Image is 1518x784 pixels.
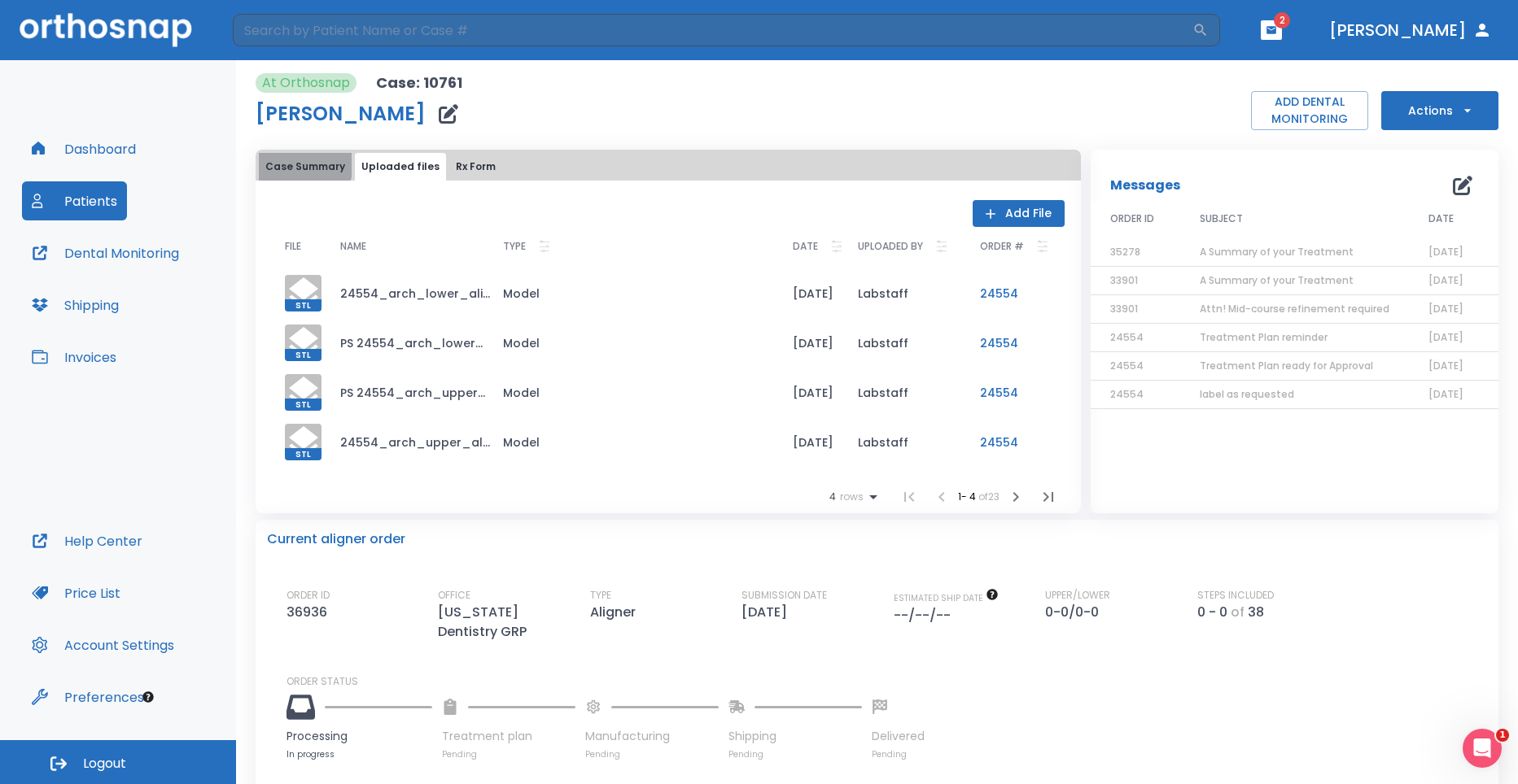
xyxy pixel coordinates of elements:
p: UPPER/LOWER [1045,588,1110,603]
span: label as requested [1200,387,1294,401]
td: PS 24554_arch_lower_aligned.stl_simplified.stl [327,318,490,368]
button: Case Summary [259,153,352,181]
p: Manufacturing [585,728,719,745]
button: Rx Form [449,153,502,181]
p: At Orthosnap [262,73,350,93]
p: Pending [585,748,719,760]
span: [DATE] [1428,359,1463,372]
td: [DATE] [780,368,845,417]
td: Model [490,368,780,417]
span: STL [285,448,322,460]
span: 4 [829,491,836,503]
span: A Summary of your Treatment [1200,245,1354,259]
button: Help Center [22,521,152,560]
td: [DATE] [780,268,845,318]
span: [DATE] [1428,387,1463,401]
span: Treatment Plan reminder [1200,330,1328,344]
p: In progress [287,748,432,760]
button: [PERSON_NAME] [1323,15,1498,45]
p: ORDER STATUS [287,674,1487,689]
td: Labstaff [845,368,967,417]
p: of [1231,603,1245,622]
button: ADD DENTAL MONITORING [1251,91,1368,130]
span: 35278 [1110,245,1140,259]
span: SUBJECT [1200,211,1243,226]
p: --/--/-- [894,606,957,625]
p: Pending [728,748,862,760]
td: Labstaff [845,318,967,368]
td: [DATE] [780,318,845,368]
p: Processing [287,728,432,745]
td: Model [490,268,780,318]
td: PS 24554_arch_upper_aligned.stl_simplified.stl [327,368,490,417]
button: Price List [22,573,130,612]
span: 24554 [1110,330,1144,344]
td: 24554 [967,417,1065,467]
button: Add File [973,200,1065,227]
span: The date will be available after approving treatment plan [894,592,999,604]
p: ORDER # [980,237,1024,256]
p: Delivered [872,728,925,745]
button: Actions [1381,91,1498,130]
span: A Summary of your Treatment [1200,273,1354,287]
p: [US_STATE] Dentistry GRP [438,603,576,642]
p: UPLOADED BY [858,237,923,256]
td: 24554 [967,268,1065,318]
p: 0-0/0-0 [1045,603,1105,622]
button: Patients [22,181,127,220]
td: Model [490,417,780,467]
span: 33901 [1110,273,1138,287]
span: ORDER ID [1110,211,1154,226]
span: DATE [1428,211,1454,226]
p: Current aligner order [267,529,405,549]
p: 38 [1248,603,1264,622]
button: Dental Monitoring [22,233,189,272]
p: Treatment plan [442,728,575,745]
td: Model [490,318,780,368]
button: Shipping [22,285,129,324]
span: Treatment Plan ready for Approval [1200,359,1373,372]
button: Preferences [22,677,154,716]
td: 24554 [967,318,1065,368]
p: OFFICE [438,588,470,603]
p: Pending [442,748,575,760]
button: Account Settings [22,625,184,664]
span: 1 [1496,729,1509,742]
p: Pending [872,748,925,760]
span: Logout [83,755,126,773]
span: STL [285,299,322,311]
span: [DATE] [1428,245,1463,259]
img: Orthosnap [20,13,192,46]
div: tabs [259,153,1078,181]
td: 24554_arch_lower_aligned.stl_simplified.stl [327,268,490,318]
p: Aligner [590,603,642,622]
button: Invoices [22,338,126,377]
a: Dashboard [22,129,146,168]
span: STL [285,399,322,411]
p: Shipping [728,728,862,745]
span: 24554 [1110,387,1144,401]
span: 24554 [1110,359,1144,372]
span: rows [836,491,864,503]
p: STEPS INCLUDED [1197,588,1274,603]
input: Search by Patient Name or Case # [233,14,1192,46]
p: TYPE [503,237,526,256]
span: of 23 [978,490,1000,503]
span: [DATE] [1428,273,1463,287]
p: 0 - 0 [1197,603,1227,622]
button: Uploaded files [355,153,446,181]
span: 1 - 4 [958,490,978,503]
span: NAME [340,242,366,251]
p: Case: 10761 [376,73,462,93]
p: DATE [793,237,818,256]
p: TYPE [590,588,611,603]
span: STL [285,349,322,361]
span: FILE [285,242,301,251]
